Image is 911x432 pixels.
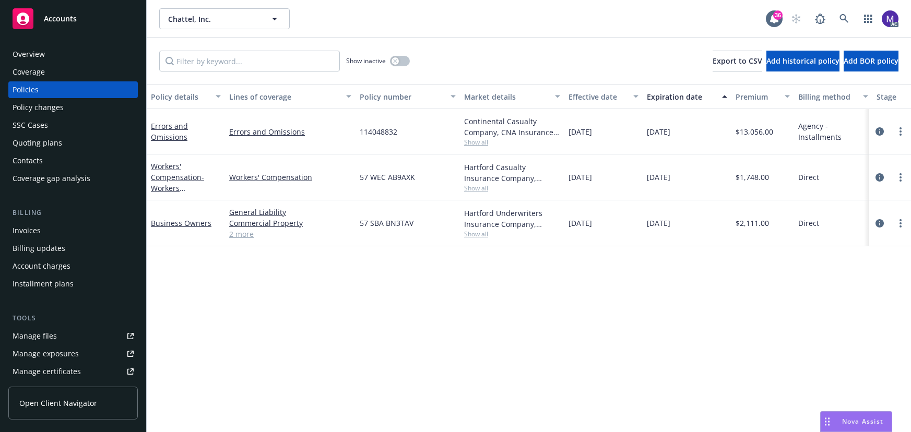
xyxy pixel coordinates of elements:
div: Continental Casualty Company, CNA Insurance, [PERSON_NAME] Insurance Managers [464,116,560,138]
a: Overview [8,46,138,63]
span: $2,111.00 [736,218,769,229]
div: Policy number [360,91,444,102]
span: [DATE] [569,172,592,183]
span: Nova Assist [842,417,883,426]
span: [DATE] [647,218,670,229]
div: Hartford Casualty Insurance Company, Hartford Insurance Group [464,162,560,184]
a: Manage exposures [8,345,138,362]
input: Filter by keyword... [159,51,340,71]
button: Add historical policy [766,51,839,71]
div: Manage exposures [13,345,79,362]
span: [DATE] [647,172,670,183]
a: Policies [8,81,138,98]
button: Effective date [564,84,643,109]
button: Nova Assist [820,411,892,432]
a: Workers' Compensation [151,161,218,215]
a: Errors and Omissions [151,121,188,142]
span: $13,056.00 [736,126,773,137]
div: Policy details [151,91,209,102]
span: Direct [798,218,819,229]
button: Add BOR policy [844,51,898,71]
a: 2 more [229,229,351,239]
a: Coverage gap analysis [8,170,138,187]
div: Tools [8,313,138,323]
a: Search [834,8,855,29]
a: Account charges [8,258,138,274]
button: Lines of coverage [225,84,356,109]
div: Manage files [13,328,57,344]
button: Premium [731,84,794,109]
button: Policy details [147,84,225,109]
a: more [894,217,907,230]
a: Commercial Property [229,218,351,229]
span: Show all [464,138,560,147]
a: Start snowing [786,8,807,29]
a: SSC Cases [8,117,138,134]
div: Billing updates [13,240,65,257]
span: 114048832 [360,126,397,137]
img: photo [882,10,898,27]
div: Invoices [13,222,41,239]
button: Chattel, Inc. [159,8,290,29]
a: circleInformation [873,125,886,138]
span: [DATE] [569,126,592,137]
div: Contacts [13,152,43,169]
span: Add BOR policy [844,56,898,66]
a: Installment plans [8,275,138,292]
a: Invoices [8,222,138,239]
a: Report a Bug [810,8,831,29]
div: SSC Cases [13,117,48,134]
span: [DATE] [569,218,592,229]
div: Lines of coverage [229,91,340,102]
span: Show inactive [346,56,386,65]
span: Agency - Installments [798,121,868,142]
span: Add historical policy [766,56,839,66]
a: Workers' Compensation [229,172,351,183]
a: Quoting plans [8,135,138,151]
a: Manage files [8,328,138,344]
a: General Liability [229,207,351,218]
div: Overview [13,46,45,63]
div: Premium [736,91,778,102]
button: Billing method [794,84,872,109]
div: Stage [877,91,909,102]
button: Market details [460,84,564,109]
a: Billing updates [8,240,138,257]
button: Expiration date [643,84,731,109]
a: more [894,125,907,138]
button: Export to CSV [713,51,762,71]
div: Policy changes [13,99,64,116]
a: Manage certificates [8,363,138,380]
a: Contacts [8,152,138,169]
div: Hartford Underwriters Insurance Company, Hartford Insurance Group [464,208,560,230]
span: Show all [464,184,560,193]
span: Direct [798,172,819,183]
span: $1,748.00 [736,172,769,183]
div: Quoting plans [13,135,62,151]
span: Accounts [44,15,77,23]
a: more [894,171,907,184]
span: 57 SBA BN3TAV [360,218,413,229]
div: Billing method [798,91,857,102]
div: Effective date [569,91,627,102]
span: Open Client Navigator [19,398,97,409]
a: Errors and Omissions [229,126,351,137]
div: Market details [464,91,549,102]
a: circleInformation [873,171,886,184]
div: Expiration date [647,91,716,102]
div: Policies [13,81,39,98]
button: Policy number [356,84,460,109]
span: [DATE] [647,126,670,137]
div: Coverage [13,64,45,80]
span: 57 WEC AB9AXK [360,172,415,183]
div: Billing [8,208,138,218]
span: Chattel, Inc. [168,14,258,25]
a: Accounts [8,4,138,33]
span: Export to CSV [713,56,762,66]
a: Policy changes [8,99,138,116]
span: Show all [464,230,560,238]
div: 36 [773,10,783,20]
a: circleInformation [873,217,886,230]
div: Manage certificates [13,363,81,380]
